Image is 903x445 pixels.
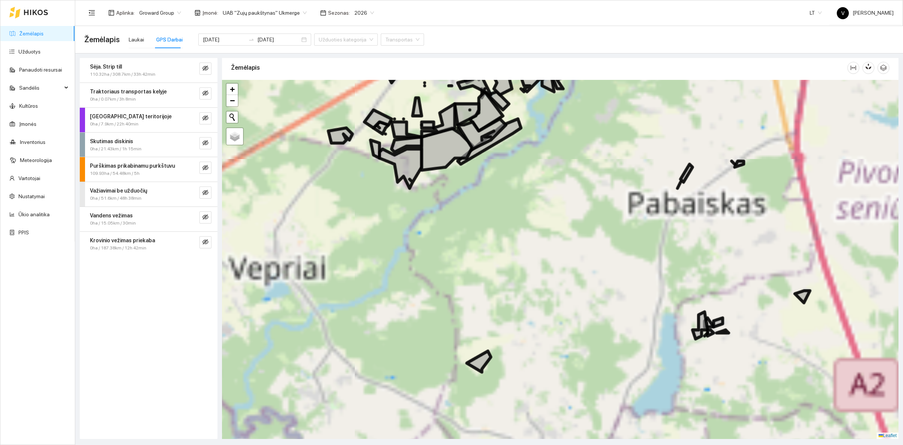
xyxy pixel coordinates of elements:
[841,7,845,19] span: V
[116,9,135,17] span: Aplinka :
[227,95,238,106] a: Zoom out
[202,214,208,221] span: eye-invisible
[90,71,155,78] span: 110.32ha / 308.7km / 33h 42min
[199,187,211,199] button: eye-invisible
[18,211,50,217] a: Ūkio analitika
[90,237,155,243] strong: Krovinio vežimas priekaba
[90,138,133,144] strong: Skutimas diskinis
[19,103,38,109] a: Kultūros
[202,140,208,147] span: eye-invisible
[80,133,217,157] div: Skutimas diskinis0ha / 21.43km / 1h 15mineye-invisible
[19,80,62,95] span: Sandėlis
[879,433,897,438] a: Leaflet
[80,232,217,256] div: Krovinio vežimas priekaba0ha / 187.38km / 12h 42mineye-invisible
[195,10,201,16] span: shop
[199,87,211,99] button: eye-invisible
[227,128,243,145] a: Layers
[199,211,211,223] button: eye-invisible
[199,137,211,149] button: eye-invisible
[202,90,208,97] span: eye-invisible
[90,113,172,119] strong: [GEOGRAPHIC_DATA] teritorijoje
[90,220,136,227] span: 0ha / 15.05km / 30min
[20,139,46,145] a: Inventorius
[202,190,208,197] span: eye-invisible
[248,37,254,43] span: to
[19,121,36,127] a: Įmonės
[90,195,141,202] span: 0ha / 51.6km / 48h 38min
[80,182,217,206] div: Važiavimai be užduočių0ha / 51.6km / 48h 38mineye-invisible
[320,10,326,16] span: calendar
[202,9,218,17] span: Įmonė :
[199,112,211,124] button: eye-invisible
[84,34,120,46] span: Žemėlapis
[227,112,238,123] button: Initiate a new search
[203,35,245,44] input: Pradžios data
[84,5,99,20] button: menu-fold
[199,63,211,75] button: eye-invisible
[230,84,235,94] span: +
[90,96,136,103] span: 0ha / 0.07km / 3h 8min
[354,7,374,18] span: 2026
[248,37,254,43] span: swap-right
[90,145,141,153] span: 0ha / 21.43km / 1h 15min
[847,62,859,74] button: column-width
[90,163,175,169] strong: Purškimas prikabinamu purkštuvu
[837,10,894,16] span: [PERSON_NAME]
[18,193,45,199] a: Nustatymai
[20,157,52,163] a: Meteorologija
[90,188,147,194] strong: Važiavimai be užduočių
[223,7,307,18] span: UAB "Zujų paukštynas" Ukmerge
[199,162,211,174] button: eye-invisible
[848,65,859,71] span: column-width
[80,157,217,182] div: Purškimas prikabinamu purkštuvu109.93ha / 54.48km / 5heye-invisible
[18,229,29,235] a: PPIS
[90,245,146,252] span: 0ha / 187.38km / 12h 42min
[90,121,138,128] span: 0ha / 7.9km / 22h 40min
[90,64,122,70] strong: Sėja. Strip till
[80,207,217,231] div: Vandens vežimas0ha / 15.05km / 30mineye-invisible
[80,108,217,132] div: [GEOGRAPHIC_DATA] teritorijoje0ha / 7.9km / 22h 40mineye-invisible
[810,7,822,18] span: LT
[257,35,300,44] input: Pabaigos data
[18,175,40,181] a: Vartotojai
[19,67,62,73] a: Panaudoti resursai
[328,9,350,17] span: Sezonas :
[129,35,144,44] div: Laukai
[230,96,235,105] span: −
[18,49,41,55] a: Užduotys
[90,170,140,177] span: 109.93ha / 54.48km / 5h
[80,58,217,83] div: Sėja. Strip till110.32ha / 308.7km / 33h 42mineye-invisible
[90,213,133,219] strong: Vandens vežimas
[156,35,183,44] div: GPS Darbai
[202,115,208,122] span: eye-invisible
[227,84,238,95] a: Zoom in
[88,9,95,16] span: menu-fold
[139,7,181,18] span: Groward Group
[90,89,167,95] strong: Traktoriaus transportas kelyje
[202,65,208,72] span: eye-invisible
[202,165,208,172] span: eye-invisible
[199,236,211,248] button: eye-invisible
[108,10,114,16] span: layout
[202,239,208,246] span: eye-invisible
[231,57,847,78] div: Žemėlapis
[80,83,217,107] div: Traktoriaus transportas kelyje0ha / 0.07km / 3h 8mineye-invisible
[19,31,44,37] a: Žemėlapis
